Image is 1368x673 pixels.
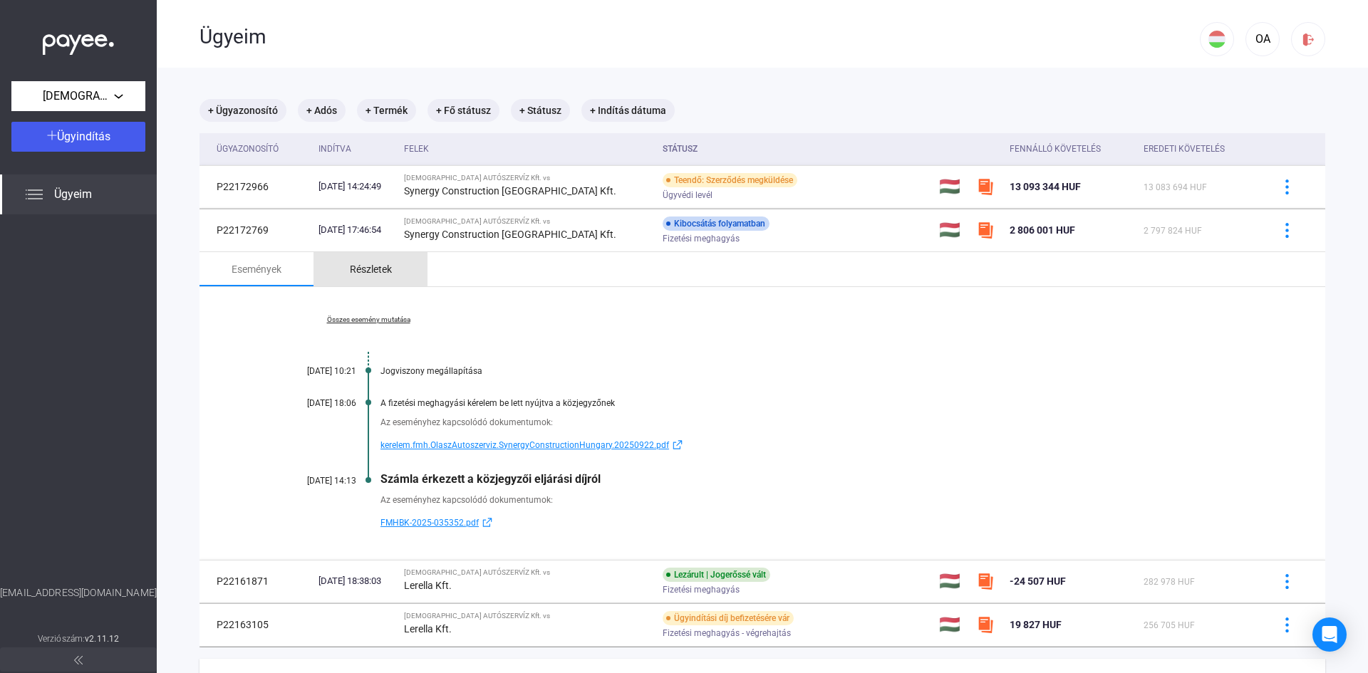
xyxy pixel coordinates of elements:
img: szamlazzhu-mini [977,221,994,239]
div: Open Intercom Messenger [1312,617,1347,652]
mat-chip: + Ügyazonosító [199,99,286,122]
img: arrow-double-left-grey.svg [74,656,83,664]
strong: v2.11.12 [85,634,119,644]
button: Ügyindítás [11,122,145,152]
mat-chip: + Fő státusz [427,99,499,122]
img: more-blue [1280,179,1295,194]
span: Ügyindítás [57,130,110,143]
div: Az eseményhez kapcsolódó dokumentumok: [380,493,1254,507]
strong: Synergy Construction [GEOGRAPHIC_DATA] Kft. [404,229,616,240]
div: [DATE] 10:21 [271,366,356,376]
div: Fennálló követelés [1010,140,1131,157]
div: Indítva [318,140,351,157]
span: [DEMOGRAPHIC_DATA] AUTÓSZERVÍZ Kft. [43,88,114,105]
div: Felek [404,140,651,157]
td: P22172769 [199,209,313,251]
span: 2 797 824 HUF [1144,226,1202,236]
img: white-payee-white-dot.svg [43,26,114,56]
td: 🇭🇺 [933,603,971,646]
div: Számla érkezett a közjegyzői eljárási díjról [380,472,1254,486]
div: Jogviszony megállapítása [380,366,1254,376]
button: more-blue [1272,172,1302,202]
img: plus-white.svg [47,130,57,140]
span: -24 507 HUF [1010,575,1066,587]
span: Fizetési meghagyás [663,230,740,247]
a: Összes esemény mutatása [271,315,466,324]
img: szamlazzhu-mini [977,178,994,195]
mat-chip: + Adós [298,99,346,122]
mat-chip: + Termék [357,99,416,122]
mat-chip: + Indítás dátuma [581,99,675,122]
span: Ügyeim [54,186,92,203]
img: more-blue [1280,574,1295,589]
span: Ügyvédi levél [663,187,712,204]
strong: Lerella Kft. [404,580,452,591]
div: [DATE] 18:38:03 [318,574,393,588]
strong: Lerella Kft. [404,623,452,635]
div: [DATE] 18:06 [271,398,356,408]
th: Státusz [657,133,933,165]
td: P22161871 [199,560,313,602]
div: [DATE] 17:46:54 [318,223,393,237]
strong: Synergy Construction [GEOGRAPHIC_DATA] Kft. [404,185,616,197]
div: Lezárult | Jogerőssé vált [663,568,770,582]
button: logout-red [1291,22,1325,56]
button: more-blue [1272,610,1302,640]
button: more-blue [1272,566,1302,596]
span: 19 827 HUF [1010,619,1062,630]
mat-chip: + Státusz [511,99,570,122]
button: HU [1200,22,1234,56]
div: [DEMOGRAPHIC_DATA] AUTÓSZERVÍZ Kft. vs [404,174,651,182]
span: 13 093 344 HUF [1010,181,1081,192]
div: Ügyeim [199,25,1200,49]
div: Kibocsátás folyamatban [663,216,769,231]
img: more-blue [1280,617,1295,632]
div: [DEMOGRAPHIC_DATA] AUTÓSZERVÍZ Kft. vs [404,217,651,226]
img: external-link-blue [669,439,686,450]
img: szamlazzhu-mini [977,573,994,590]
span: Fizetési meghagyás [663,581,740,598]
div: [DEMOGRAPHIC_DATA] AUTÓSZERVÍZ Kft. vs [404,612,651,620]
span: 256 705 HUF [1144,620,1195,630]
img: szamlazzhu-mini [977,616,994,633]
div: Eredeti követelés [1144,140,1254,157]
td: 🇭🇺 [933,560,971,602]
div: Indítva [318,140,393,157]
span: 282 978 HUF [1144,577,1195,587]
div: Teendő: Szerződés megküldése [663,173,797,187]
span: FMHBK-2025-035352.pdf [380,514,479,531]
div: OA [1250,31,1275,48]
div: Részletek [350,261,392,278]
div: Ügyindítási díj befizetésére vár [663,611,794,625]
div: Ügyazonosító [217,140,279,157]
div: Fennálló követelés [1010,140,1101,157]
div: [DATE] 14:13 [271,476,356,486]
button: OA [1245,22,1280,56]
span: 13 083 694 HUF [1144,182,1207,192]
button: [DEMOGRAPHIC_DATA] AUTÓSZERVÍZ Kft. [11,81,145,111]
div: Eredeti követelés [1144,140,1225,157]
td: P22172966 [199,165,313,208]
img: list.svg [26,186,43,203]
div: [DEMOGRAPHIC_DATA] AUTÓSZERVÍZ Kft. vs [404,568,651,577]
td: P22163105 [199,603,313,646]
td: 🇭🇺 [933,165,971,208]
span: 2 806 001 HUF [1010,224,1075,236]
div: Ügyazonosító [217,140,307,157]
button: more-blue [1272,215,1302,245]
div: Az eseményhez kapcsolódó dokumentumok: [380,415,1254,429]
div: Felek [404,140,429,157]
div: [DATE] 14:24:49 [318,179,393,194]
div: A fizetési meghagyási kérelem be lett nyújtva a közjegyzőnek [380,398,1254,408]
span: Fizetési meghagyás - végrehajtás [663,625,791,642]
img: HU [1208,31,1225,48]
img: external-link-blue [479,517,496,528]
a: kerelem.fmh.OlaszAutoszerviz.SynergyConstructionHungary.20250922.pdfexternal-link-blue [380,437,1254,454]
a: FMHBK-2025-035352.pdfexternal-link-blue [380,514,1254,531]
span: kerelem.fmh.OlaszAutoszerviz.SynergyConstructionHungary.20250922.pdf [380,437,669,454]
td: 🇭🇺 [933,209,971,251]
div: Események [232,261,281,278]
img: more-blue [1280,223,1295,238]
img: logout-red [1301,32,1316,47]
